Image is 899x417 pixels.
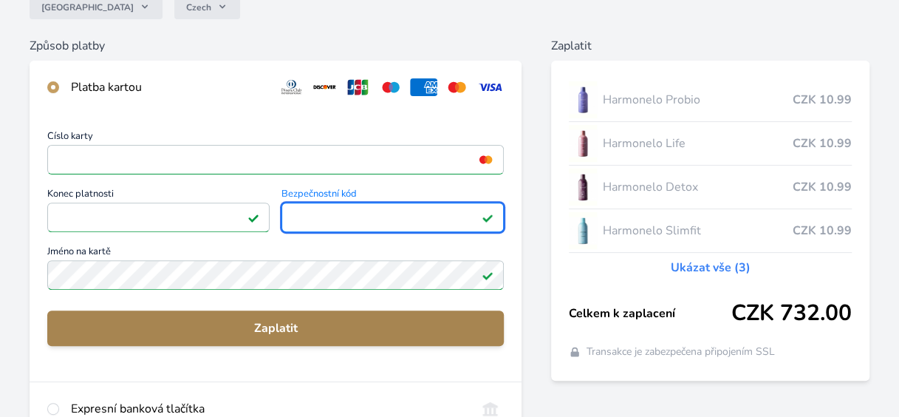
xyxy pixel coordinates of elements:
span: Harmonelo Slimfit [603,222,793,240]
img: Platné pole [482,211,493,223]
img: SLIMFIT_se_stinem_x-lo.jpg [569,212,597,249]
img: mc [476,153,496,166]
span: CZK 10.99 [793,178,852,196]
img: DETOX_se_stinem_x-lo.jpg [569,169,597,206]
span: Zaplatit [59,319,492,337]
iframe: Iframe pro bezpečnostní kód [288,207,497,228]
span: Bezpečnostní kód [281,189,504,203]
span: Harmonelo Detox [603,178,793,196]
span: Harmonelo Life [603,135,793,152]
h6: Způsob platby [30,37,522,55]
img: Platné pole [482,269,493,281]
span: Číslo karty [47,132,504,145]
span: Transakce je zabezpečena připojením SSL [587,345,775,359]
span: CZK 10.99 [793,135,852,152]
img: mc.svg [443,78,471,96]
span: Celkem k zaplacení [569,305,731,322]
h6: Zaplatit [551,37,869,55]
a: Ukázat vše (3) [671,259,751,277]
img: discover.svg [311,78,338,96]
iframe: Iframe pro číslo karty [54,149,497,170]
span: CZK 10.99 [793,222,852,240]
img: CLEAN_PROBIO_se_stinem_x-lo.jpg [569,81,597,118]
span: CZK 732.00 [731,300,852,327]
img: visa.svg [476,78,504,96]
span: [GEOGRAPHIC_DATA] [41,1,134,13]
input: Jméno na kartěPlatné pole [47,260,504,290]
div: Platba kartou [71,78,266,96]
button: Zaplatit [47,311,504,346]
span: Czech [186,1,211,13]
iframe: Iframe pro datum vypršení platnosti [54,207,263,228]
img: amex.svg [410,78,437,96]
img: jcb.svg [344,78,372,96]
img: CLEAN_LIFE_se_stinem_x-lo.jpg [569,125,597,162]
span: CZK 10.99 [793,91,852,109]
img: maestro.svg [377,78,405,96]
img: Platné pole [247,211,259,223]
span: Konec platnosti [47,189,270,203]
span: Jméno na kartě [47,247,504,260]
img: diners.svg [278,78,305,96]
span: Harmonelo Probio [603,91,793,109]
